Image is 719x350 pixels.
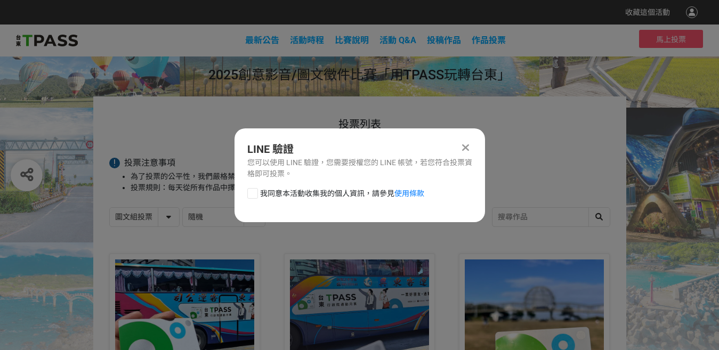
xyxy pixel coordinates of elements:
img: 2025創意影音/圖文徵件比賽「用TPASS玩轉台東」 [16,32,78,48]
a: 活動 Q&A [379,35,416,45]
span: 投稿作品 [427,35,461,45]
a: 使用條款 [394,189,424,198]
div: 您可以使用 LINE 驗證，您需要授權您的 LINE 帳號，若您符合投票資格即可投票。 [247,157,472,180]
span: 2025創意影音/圖文徵件比賽「用TPASS玩轉台東」 [208,67,511,83]
li: 投票規則：每天從所有作品中擇一投票。 [131,182,610,193]
a: 比賽說明 [335,35,369,45]
input: 搜尋作品 [492,208,610,226]
h1: 投票列表 [109,118,610,131]
span: 投票注意事項 [124,158,175,168]
span: 馬上投票 [656,35,686,44]
span: 收藏這個活動 [625,8,670,17]
button: 馬上投票 [639,30,703,48]
div: LINE 驗證 [247,141,472,157]
a: 活動時程 [290,35,324,45]
li: 為了投票的公平性，我們嚴格禁止灌票行為，所有投票者皆需經過 LINE 登入認證。 [131,171,610,182]
span: 作品投票 [472,35,506,45]
span: 我同意本活動收集我的個人資訊，請參見 [260,188,424,199]
a: 最新公告 [245,35,279,45]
